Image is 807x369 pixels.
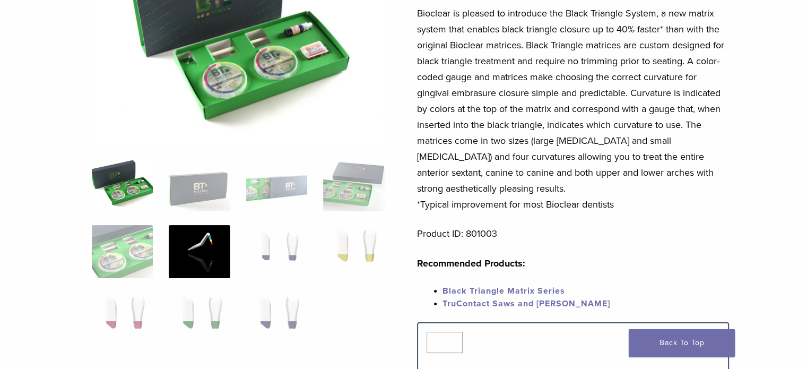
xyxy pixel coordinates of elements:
img: Black Triangle (BT) Kit - Image 5 [92,225,153,278]
img: Black Triangle (BT) Kit - Image 6 [169,225,230,278]
img: Black Triangle (BT) Kit - Image 8 [323,225,384,278]
a: TruContact Saws and [PERSON_NAME] [442,298,610,309]
img: Intro-Black-Triangle-Kit-6-Copy-e1548792917662-324x324.jpg [92,158,153,211]
img: Black Triangle (BT) Kit - Image 10 [169,292,230,345]
a: Black Triangle Matrix Series [442,286,565,296]
a: Back To Top [629,329,735,357]
img: Black Triangle (BT) Kit - Image 4 [323,158,384,211]
p: Bioclear is pleased to introduce the Black Triangle System, a new matrix system that enables blac... [417,5,729,212]
img: Black Triangle (BT) Kit - Image 7 [246,225,307,278]
img: Black Triangle (BT) Kit - Image 11 [246,292,307,345]
strong: Recommended Products: [417,258,525,269]
img: Black Triangle (BT) Kit - Image 9 [92,292,153,345]
p: Product ID: 801003 [417,226,729,242]
img: Black Triangle (BT) Kit - Image 2 [169,158,230,211]
img: Black Triangle (BT) Kit - Image 3 [246,158,307,211]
